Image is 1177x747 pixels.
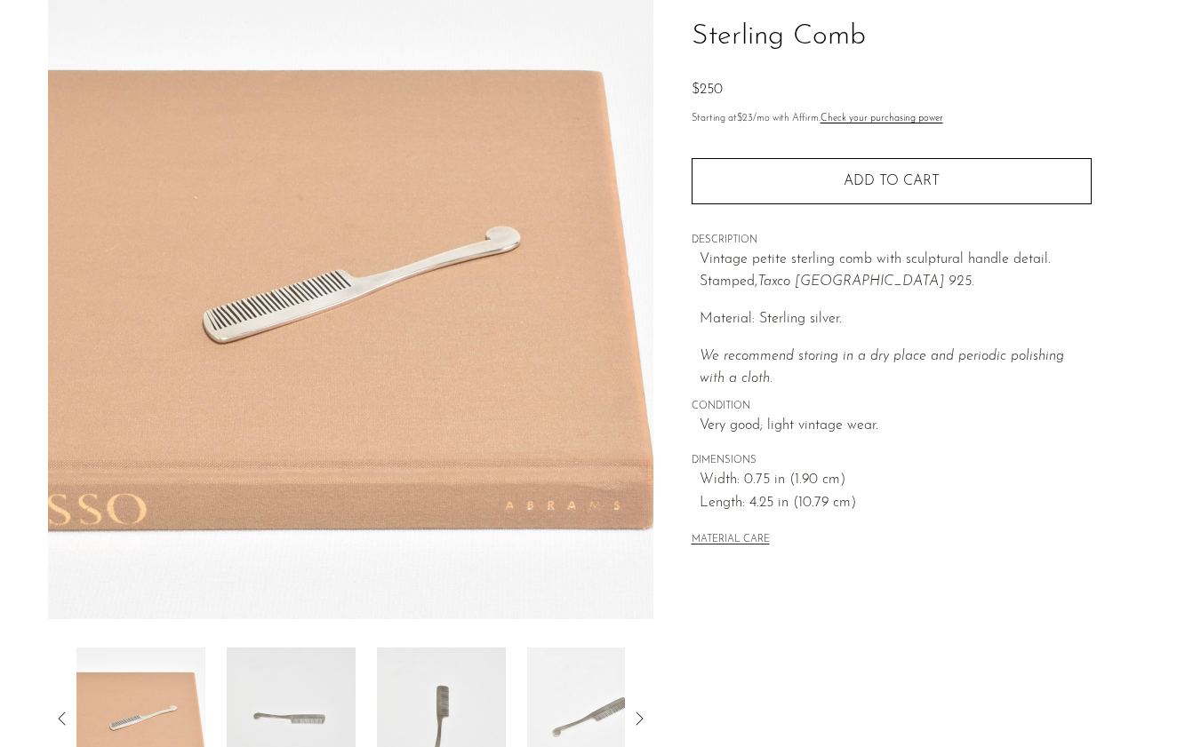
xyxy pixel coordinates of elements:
[700,249,1092,294] p: Vintage petite sterling comb with sculptural handle detail. Stamped,
[700,415,1092,438] span: Very good; light vintage wear.
[692,399,1092,415] span: CONDITION
[692,83,723,97] span: $250
[737,114,753,123] span: $23
[692,111,1092,127] p: Starting at /mo with Affirm.
[692,453,1092,469] span: DIMENSIONS
[821,114,943,123] a: Check your purchasing power - Learn more about Affirm Financing (opens in modal)
[700,308,1092,331] p: Material: Sterling silver.
[844,174,940,188] span: Add to cart
[692,534,770,547] button: MATERIAL CARE
[700,469,1092,492] span: Width: 0.75 in (1.90 cm)
[757,274,974,289] em: Taxco [GEOGRAPHIC_DATA] 925.
[700,349,1064,386] i: We recommend storing in a dry place and periodic polishing with a cloth.
[692,14,1092,60] h1: Sterling Comb
[692,233,1092,249] span: DESCRIPTION
[692,158,1092,204] button: Add to cart
[700,492,1092,515] span: Length: 4.25 in (10.79 cm)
